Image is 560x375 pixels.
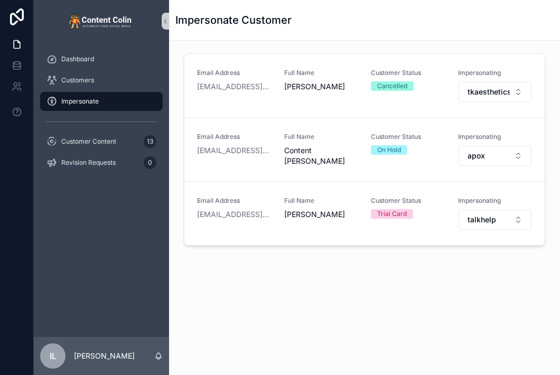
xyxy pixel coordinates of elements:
span: apox [468,151,485,161]
span: Email Address [197,69,272,77]
button: Select Button [459,82,532,102]
div: Cancelled [377,81,407,91]
span: Customer Status [371,196,445,205]
span: Impersonate [61,97,99,106]
span: [PERSON_NAME] [284,209,359,220]
img: App logo [69,13,134,30]
span: talkhelp [468,214,496,225]
span: Full Name [284,196,359,205]
div: 0 [144,156,156,169]
span: Customer Content [61,137,116,146]
a: [EMAIL_ADDRESS][DOMAIN_NAME] [197,145,272,156]
span: Revision Requests [61,158,116,167]
p: [PERSON_NAME] [74,351,135,361]
a: Dashboard [40,50,163,69]
span: Impersonating [458,133,533,141]
span: tkaesthetics [468,87,510,97]
span: Impersonating [458,196,533,205]
a: [EMAIL_ADDRESS][DOMAIN_NAME] [197,81,272,92]
span: Dashboard [61,55,94,63]
div: scrollable content [34,42,169,186]
button: Select Button [459,210,532,230]
span: Full Name [284,69,359,77]
button: Select Button [459,146,532,166]
div: 13 [144,135,156,148]
span: Customer Status [371,69,445,77]
span: [PERSON_NAME] [284,81,359,92]
span: Impersonating [458,69,533,77]
span: Email Address [197,133,272,141]
div: Trial Card [377,209,407,219]
span: Email Address [197,196,272,205]
a: Impersonate [40,92,163,111]
a: [EMAIL_ADDRESS][DOMAIN_NAME] [197,209,272,220]
span: Content [PERSON_NAME] [284,145,359,166]
a: Revision Requests0 [40,153,163,172]
a: Customers [40,71,163,90]
div: On Hold [377,145,401,155]
span: IL [50,350,57,362]
span: Customers [61,76,94,85]
span: Full Name [284,133,359,141]
h1: Impersonate Customer [175,13,292,27]
span: Customer Status [371,133,445,141]
a: Customer Content13 [40,132,163,151]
